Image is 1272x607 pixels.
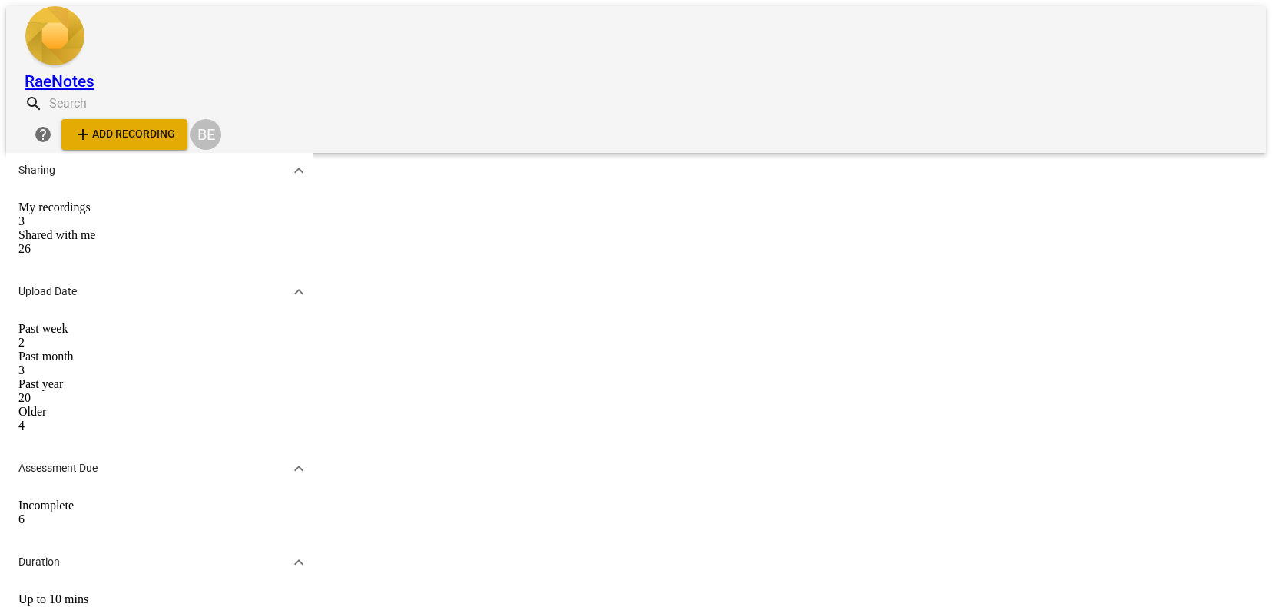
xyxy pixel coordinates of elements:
span: add [74,125,92,144]
img: Logo [25,6,85,69]
button: Upload [61,119,187,150]
div: Shared with me [18,228,301,242]
span: expand_more [290,459,308,478]
div: 4 [18,419,301,433]
span: expand_more [290,283,308,301]
p: Upload Date [18,284,77,300]
button: Show more [287,457,310,480]
button: Show more [287,280,310,303]
button: Show more [287,159,310,182]
div: 20 [18,391,301,405]
span: help [34,125,52,144]
div: My recordings [18,201,301,214]
input: Search [49,91,190,116]
h2: RaeNotes [25,72,224,91]
p: Sharing [18,162,55,178]
span: expand_more [290,161,308,180]
div: Up to 10 mins [18,592,301,606]
span: expand_more [290,553,308,572]
div: 2 [18,336,301,350]
button: Show more [287,551,310,574]
div: Older [18,405,301,419]
div: Past year [18,377,301,391]
div: 3 [18,363,301,377]
a: Help [25,126,61,139]
span: search [25,95,43,113]
div: Incomplete [18,499,301,512]
div: BE [190,119,221,150]
div: 3 [18,214,301,228]
div: Past week [18,322,301,336]
div: 6 [18,512,301,526]
div: Past month [18,350,301,363]
button: BE [187,116,224,153]
div: 26 [18,242,301,256]
p: Assessment Due [18,460,98,476]
span: Add recording [74,125,175,144]
a: LogoRaeNotes [25,6,224,91]
p: Duration [18,554,60,570]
